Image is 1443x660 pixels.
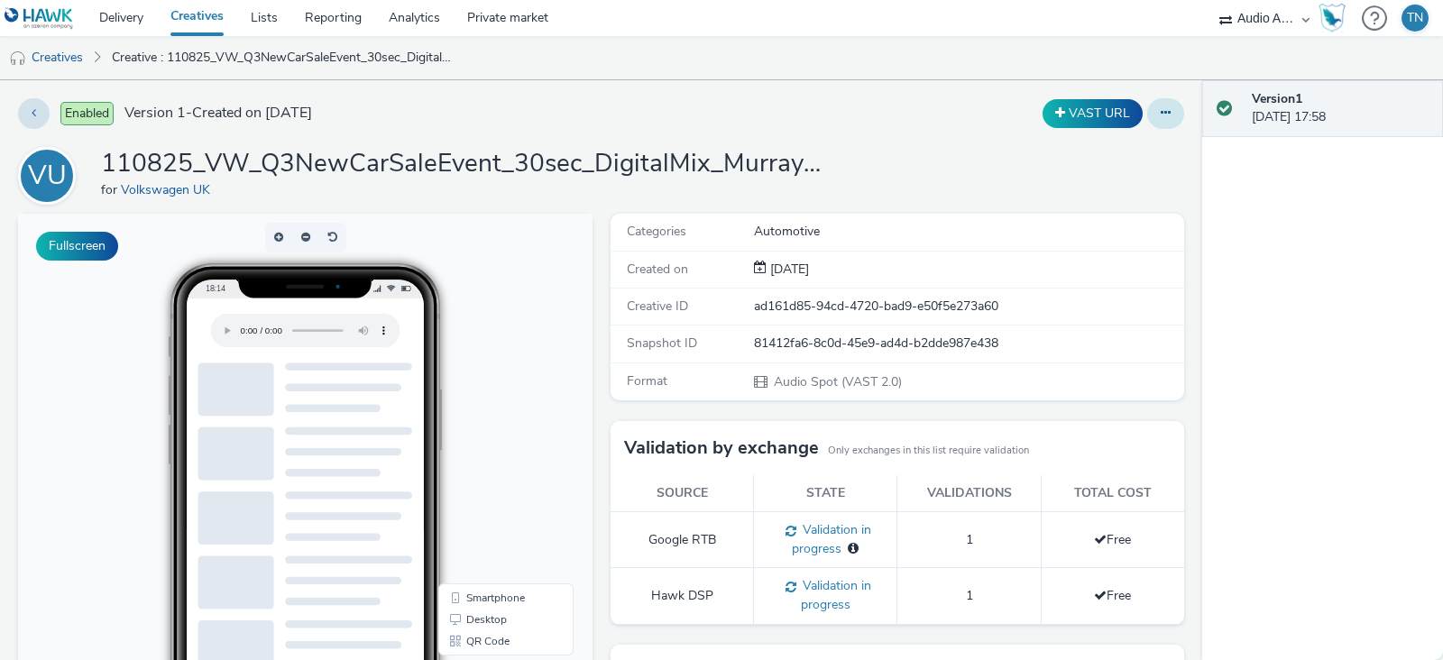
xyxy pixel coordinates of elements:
span: Creative ID [627,298,688,315]
div: VU [28,151,67,201]
span: 18:14 [188,69,207,79]
span: Free [1094,531,1131,548]
div: Duplicate the creative as a VAST URL [1038,99,1147,128]
span: 1 [966,531,973,548]
div: Creation 21 August 2025, 17:58 [767,261,809,279]
div: 81412fa6-8c0d-45e9-ad4d-b2dde987e438 [754,335,1183,353]
a: Creative : 110825_VW_Q3NewCarSaleEvent_30sec_DigitalMix_MurrayVolkswagenNewtonAbbot.mp3 [103,36,464,79]
span: Snapshot ID [627,335,697,352]
span: QR Code [448,422,492,433]
h3: Validation by exchange [624,435,819,462]
span: Version 1 - Created on [DATE] [124,103,312,124]
div: ad161d85-94cd-4720-bad9-e50f5e273a60 [754,298,1183,316]
div: Automotive [754,223,1183,241]
th: State [754,475,897,512]
a: Volkswagen UK [121,181,217,198]
span: Smartphone [448,379,507,390]
div: [DATE] 17:58 [1252,90,1429,127]
button: VAST URL [1043,99,1143,128]
span: Validation in progress [792,521,871,557]
span: Created on [627,261,688,278]
th: Source [611,475,754,512]
span: Enabled [60,102,114,125]
img: Hawk Academy [1319,4,1346,32]
span: Desktop [448,400,489,411]
th: Validations [897,475,1041,512]
li: QR Code [424,417,552,438]
h1: 110825_VW_Q3NewCarSaleEvent_30sec_DigitalMix_MurrayVolkswagenNewtonAbbot.mp3 [101,147,823,181]
span: Categories [627,223,686,240]
img: undefined Logo [5,7,74,30]
span: [DATE] [767,261,809,278]
span: Validation in progress [796,577,871,613]
td: Hawk DSP [611,568,754,624]
img: audio [9,50,27,68]
strong: Version 1 [1252,90,1302,107]
span: 1 [966,587,973,604]
a: VU [18,167,83,184]
td: Google RTB [611,512,754,568]
th: Total cost [1041,475,1184,512]
a: Hawk Academy [1319,4,1353,32]
button: Fullscreen [36,232,118,261]
span: Free [1094,587,1131,604]
small: Only exchanges in this list require validation [828,444,1029,458]
span: for [101,181,121,198]
span: Format [627,372,667,390]
li: Desktop [424,395,552,417]
li: Smartphone [424,373,552,395]
span: Audio Spot (VAST 2.0) [772,373,902,390]
div: TN [1407,5,1423,32]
